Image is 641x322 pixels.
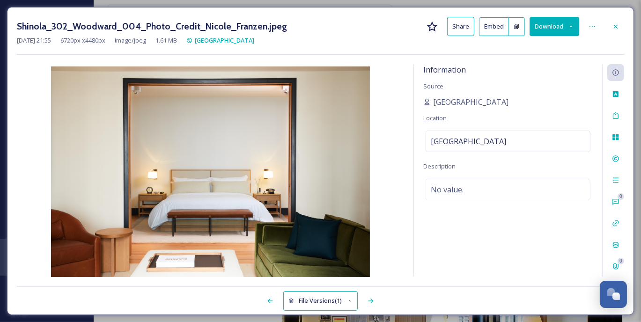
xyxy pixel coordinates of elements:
[530,17,579,36] button: Download
[423,114,447,122] span: Location
[431,136,506,147] span: [GEOGRAPHIC_DATA]
[60,36,105,45] span: 6720 px x 4480 px
[618,258,624,264] div: 0
[618,193,624,200] div: 0
[283,291,358,310] button: File Versions(1)
[25,54,33,62] img: tab_domain_overview_orange.svg
[423,82,443,90] span: Source
[423,162,456,170] span: Description
[36,55,84,61] div: Domain Overview
[15,15,22,22] img: logo_orange.svg
[26,15,46,22] div: v 4.0.25
[24,24,103,32] div: Domain: [DOMAIN_NAME]
[195,36,254,44] span: [GEOGRAPHIC_DATA]
[17,36,51,45] span: [DATE] 21:55
[433,96,508,108] span: [GEOGRAPHIC_DATA]
[17,20,287,33] h3: Shinola_302_Woodward_004_Photo_Credit_Nicole_Franzen.jpeg
[17,66,404,279] img: Shinola_302_Woodward_004_Photo_Credit_Nicole_Franzen.jpeg
[155,36,177,45] span: 1.61 MB
[431,184,464,195] span: No value.
[479,17,509,36] button: Embed
[103,55,158,61] div: Keywords by Traffic
[600,281,627,308] button: Open Chat
[447,17,474,36] button: Share
[15,24,22,32] img: website_grey.svg
[115,36,146,45] span: image/jpeg
[93,54,101,62] img: tab_keywords_by_traffic_grey.svg
[423,65,466,75] span: Information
